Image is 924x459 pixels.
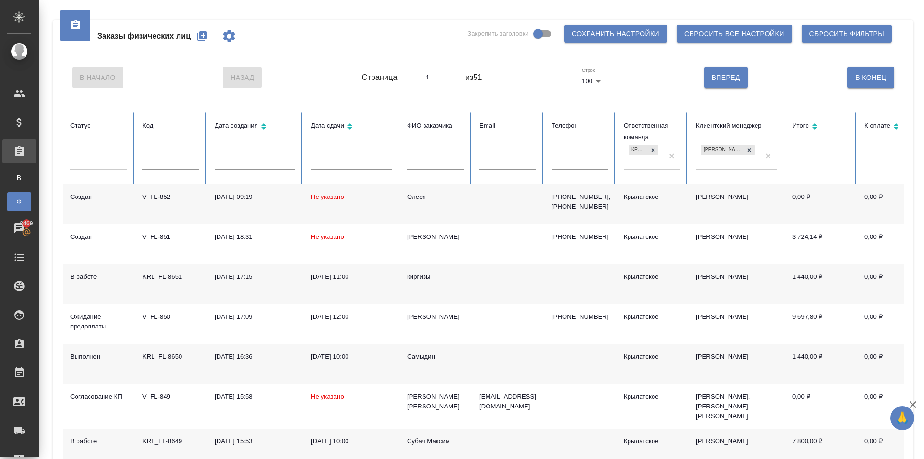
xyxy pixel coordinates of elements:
[407,192,464,202] div: Олеся
[809,28,884,40] span: Сбросить фильтры
[479,120,536,131] div: Email
[142,192,199,202] div: V_FL-852
[688,384,784,429] td: [PERSON_NAME], [PERSON_NAME] [PERSON_NAME]
[677,25,792,43] button: Сбросить все настройки
[407,120,464,131] div: ФИО заказчика
[894,408,911,428] span: 🙏
[465,72,482,83] span: из 51
[215,392,295,402] div: [DATE] 15:58
[582,68,595,73] label: Строк
[784,304,857,344] td: 9 697,80 ₽
[311,272,392,282] div: [DATE] 11:00
[70,436,127,446] div: В работе
[552,120,608,131] div: Телефон
[479,392,536,411] p: [EMAIL_ADDRESS][DOMAIN_NAME]
[712,72,740,84] span: Вперед
[70,392,127,402] div: Согласование КП
[784,224,857,264] td: 3 724,14 ₽
[142,436,199,446] div: KRL_FL-8649
[407,232,464,242] div: [PERSON_NAME]
[624,436,680,446] div: Крылатское
[142,392,199,402] div: V_FL-849
[142,120,199,131] div: Код
[7,192,31,211] a: Ф
[684,28,784,40] span: Сбросить все настройки
[624,352,680,362] div: Крылатское
[311,352,392,362] div: [DATE] 10:00
[552,312,608,322] p: [PHONE_NUMBER]
[215,272,295,282] div: [DATE] 17:15
[407,272,464,282] div: киргизы
[70,312,127,331] div: Ожидание предоплаты
[784,264,857,304] td: 1 440,00 ₽
[467,29,529,39] span: Закрепить заголовки
[688,264,784,304] td: [PERSON_NAME]
[142,312,199,322] div: V_FL-850
[552,192,608,211] p: [PHONE_NUMBER], [PHONE_NUMBER]
[142,232,199,242] div: V_FL-851
[311,120,392,134] div: Сортировка
[696,120,777,131] div: Клиентский менеджер
[784,184,857,224] td: 0,00 ₽
[215,352,295,362] div: [DATE] 16:36
[792,120,849,134] div: Сортировка
[407,436,464,446] div: Субач Максим
[847,67,894,88] button: В Конец
[624,232,680,242] div: Крылатское
[624,312,680,322] div: Крылатское
[407,352,464,362] div: Самыдин
[215,312,295,322] div: [DATE] 17:09
[688,224,784,264] td: [PERSON_NAME]
[311,436,392,446] div: [DATE] 10:00
[14,219,38,228] span: 2469
[624,392,680,402] div: Крылатское
[624,120,680,143] div: Ответственная команда
[142,272,199,282] div: KRL_FL-8651
[582,75,604,88] div: 100
[70,272,127,282] div: В работе
[215,436,295,446] div: [DATE] 15:53
[191,25,214,48] button: Создать
[97,30,191,42] span: Заказы физических лиц
[855,72,886,84] span: В Конец
[215,120,295,134] div: Сортировка
[12,197,26,207] span: Ф
[701,145,744,155] div: [PERSON_NAME]
[572,28,659,40] span: Сохранить настройки
[142,352,199,362] div: KRL_FL-8650
[2,216,36,240] a: 2469
[7,168,31,187] a: В
[890,406,914,430] button: 🙏
[70,352,127,362] div: Выполнен
[407,392,464,411] div: [PERSON_NAME] [PERSON_NAME]
[311,193,344,200] span: Не указано
[624,192,680,202] div: Крылатское
[784,384,857,429] td: 0,00 ₽
[70,232,127,242] div: Создан
[362,72,398,83] span: Страница
[215,232,295,242] div: [DATE] 18:31
[311,312,392,322] div: [DATE] 12:00
[688,344,784,384] td: [PERSON_NAME]
[624,272,680,282] div: Крылатское
[802,25,892,43] button: Сбросить фильтры
[564,25,667,43] button: Сохранить настройки
[784,344,857,384] td: 1 440,00 ₽
[704,67,748,88] button: Вперед
[688,304,784,344] td: [PERSON_NAME]
[215,192,295,202] div: [DATE] 09:19
[70,192,127,202] div: Создан
[311,393,344,400] span: Не указано
[629,145,648,155] div: Крылатское
[407,312,464,322] div: [PERSON_NAME]
[864,120,921,134] div: Сортировка
[12,173,26,183] span: В
[70,120,127,131] div: Статус
[311,233,344,240] span: Не указано
[552,232,608,242] p: [PHONE_NUMBER]
[688,184,784,224] td: [PERSON_NAME]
